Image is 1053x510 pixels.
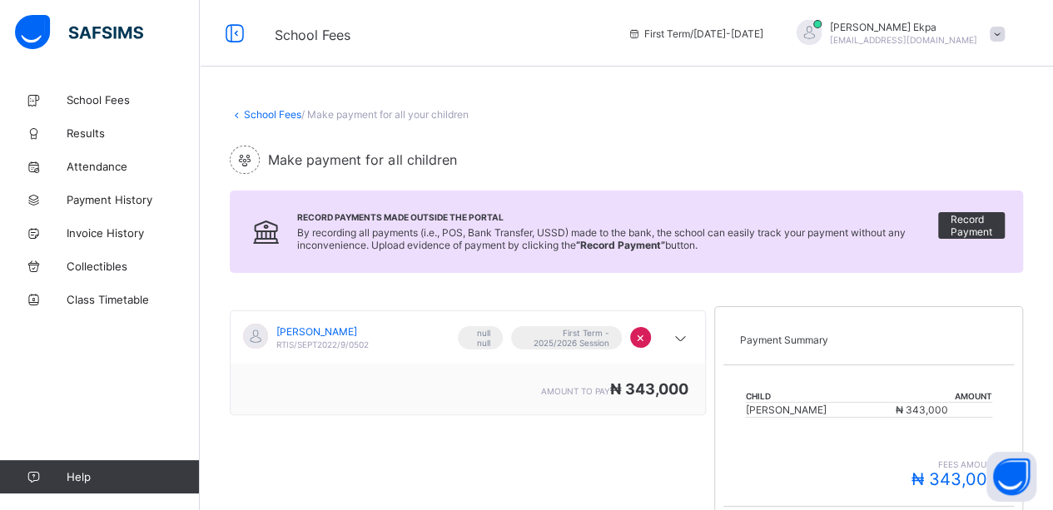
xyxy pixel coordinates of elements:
[986,452,1036,502] button: Open asap
[628,27,763,40] span: session/term information
[911,469,997,489] span: ₦ 343,000
[276,339,369,349] span: RTIS/SEPT2022/9/0502
[636,329,645,345] span: ×
[67,293,200,306] span: Class Timetable
[951,213,992,238] span: Record Payment
[67,470,199,483] span: Help
[610,380,688,398] span: ₦ 343,000
[470,328,490,348] span: null null
[268,151,456,168] span: Make payment for all children
[745,390,894,403] th: Child
[895,404,947,416] span: ₦ 343,000
[576,239,665,251] b: “Record Payment”
[244,108,301,121] a: School Fees
[67,126,200,140] span: Results
[524,328,609,348] span: First Term - 2025/2026 Session
[297,212,938,222] span: Record Payments Made Outside the Portal
[740,459,998,469] span: fees amount
[780,20,1013,47] div: JustinEkpa
[541,386,610,396] span: amount to pay
[15,15,143,50] img: safsims
[67,260,200,273] span: Collectibles
[745,403,894,418] td: [PERSON_NAME]
[275,27,350,43] span: School Fees
[830,21,977,33] span: [PERSON_NAME] Ekpa
[67,160,200,173] span: Attendance
[276,325,369,338] span: [PERSON_NAME]
[670,330,690,347] i: arrow
[830,35,977,45] span: [EMAIL_ADDRESS][DOMAIN_NAME]
[301,108,469,121] span: / Make payment for all your children
[740,334,998,346] p: Payment Summary
[230,310,706,415] div: [object Object]
[67,93,200,106] span: School Fees
[67,226,200,240] span: Invoice History
[67,193,200,206] span: Payment History
[894,390,992,403] th: Amount
[297,226,906,251] span: By recording all payments (i.e., POS, Bank Transfer, USSD) made to the bank, the school can easil...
